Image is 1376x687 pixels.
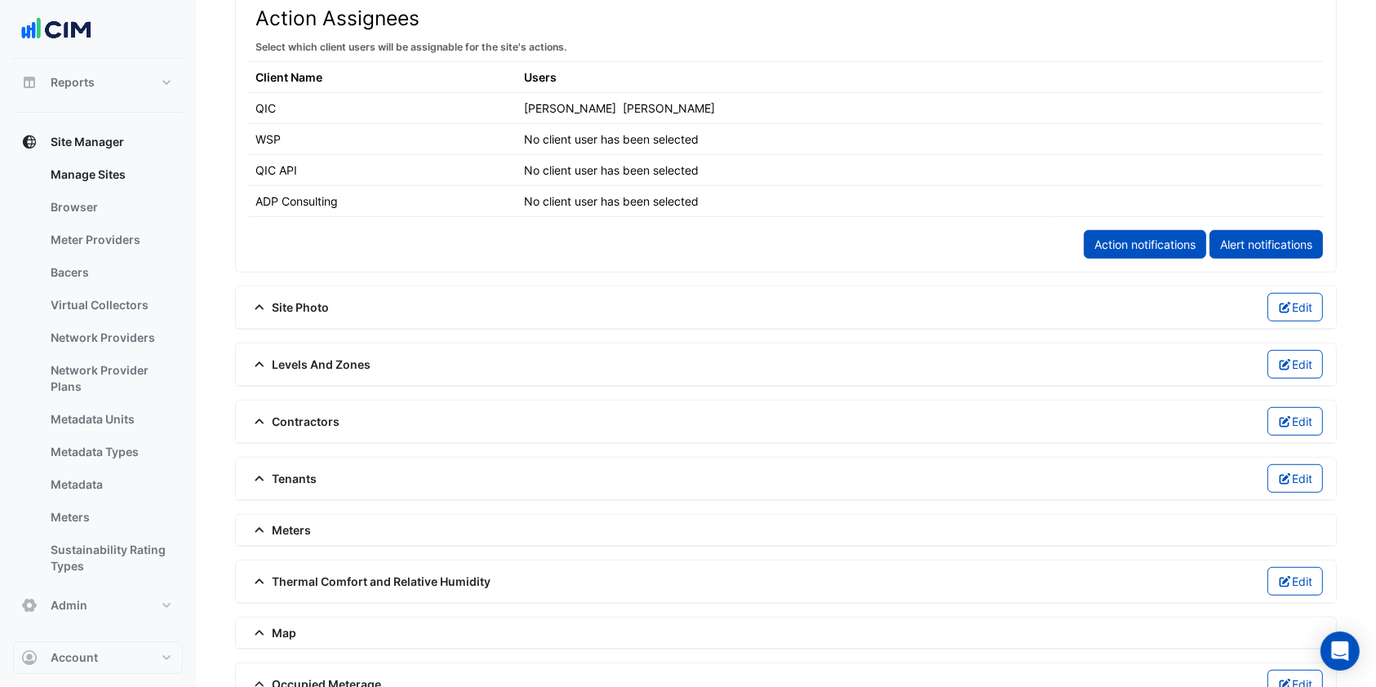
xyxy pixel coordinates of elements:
button: Edit [1267,350,1324,379]
td: No client user has been selected [517,124,1054,155]
button: Edit [1267,567,1324,596]
span: Tenants [249,470,317,487]
a: Manage Sites [38,158,183,191]
td: No client user has been selected [517,186,1054,217]
a: Metadata Units [38,403,183,436]
a: Meters [38,501,183,534]
button: Admin [13,589,183,622]
div: Open Intercom Messenger [1321,632,1360,671]
button: Edit [1267,293,1324,321]
a: Action notifications [1084,230,1206,259]
span: Account [51,649,98,666]
a: Meter Providers [38,224,183,256]
a: Metadata Types [38,436,183,468]
a: Network Provider Plans [38,354,183,403]
a: Metadata [38,468,183,501]
td: No client user has been selected [517,155,1054,186]
div: [PERSON_NAME] [524,100,616,117]
button: Account [13,641,183,674]
div: Site Manager [13,158,183,589]
span: Admin [51,597,87,614]
th: Client Name [249,62,517,93]
div: QIC [255,100,276,117]
h3: Action Assignees [255,7,1316,30]
app-icon: Admin [21,597,38,614]
span: Reports [51,74,95,91]
button: Edit [1267,464,1324,493]
app-icon: Site Manager [21,134,38,150]
span: Contractors [249,413,340,430]
img: Company Logo [20,13,93,46]
span: Map [249,624,297,641]
a: Network Providers [38,321,183,354]
span: Site Manager [51,134,124,150]
div: [PERSON_NAME] [623,100,715,117]
button: Edit [1267,407,1324,436]
a: Sustainability Rating Types [38,534,183,583]
a: Bacers [38,256,183,289]
div: ADP Consulting [255,193,338,210]
button: Reports [13,66,183,99]
div: WSP [255,131,281,148]
button: Site Manager [13,126,183,158]
span: Levels And Zones [249,356,371,373]
th: Users [517,62,1054,93]
span: Meters [249,521,312,539]
a: Virtual Collectors [38,289,183,321]
span: Site Photo [249,299,330,316]
a: Browser [38,191,183,224]
small: Select which client users will be assignable for the site's actions. [255,41,567,53]
span: Thermal Comfort and Relative Humidity [249,573,491,590]
a: Alert notifications [1210,230,1323,259]
app-icon: Reports [21,74,38,91]
div: QIC API [255,162,297,179]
